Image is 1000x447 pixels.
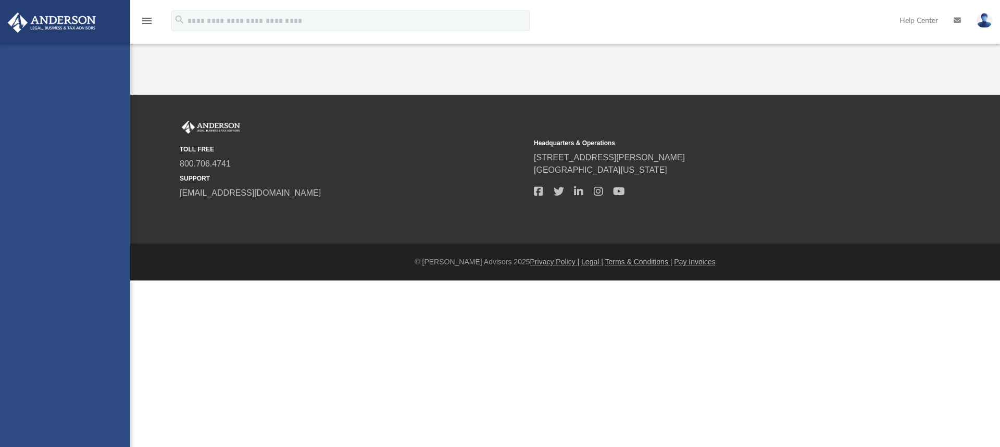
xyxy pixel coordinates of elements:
[534,138,881,148] small: Headquarters & Operations
[180,145,527,154] small: TOLL FREE
[530,258,580,266] a: Privacy Policy |
[180,174,527,183] small: SUPPORT
[581,258,603,266] a: Legal |
[130,257,1000,267] div: © [PERSON_NAME] Advisors 2025
[5,12,99,33] img: Anderson Advisors Platinum Portal
[180,188,321,197] a: [EMAIL_ADDRESS][DOMAIN_NAME]
[141,15,153,27] i: menu
[977,13,992,28] img: User Pic
[534,165,667,174] a: [GEOGRAPHIC_DATA][US_STATE]
[180,159,231,168] a: 800.706.4741
[141,20,153,27] a: menu
[605,258,672,266] a: Terms & Conditions |
[174,14,185,25] i: search
[534,153,685,162] a: [STREET_ADDRESS][PERSON_NAME]
[180,121,242,134] img: Anderson Advisors Platinum Portal
[674,258,715,266] a: Pay Invoices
